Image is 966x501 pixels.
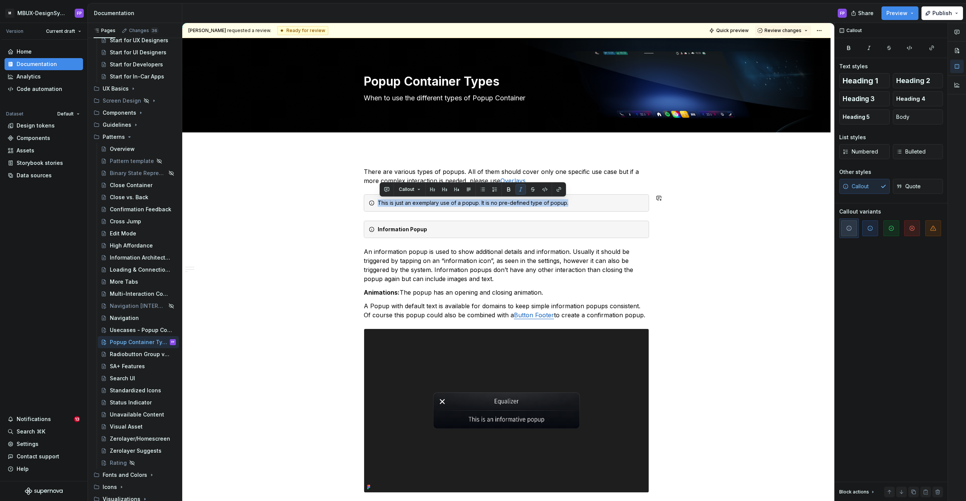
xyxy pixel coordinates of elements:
a: Zerolayer/Homescreen [98,433,179,445]
div: Loading & Connection [GEOGRAPHIC_DATA] [110,266,172,274]
a: Design tokens [5,120,83,132]
a: Navigation [98,312,179,324]
div: Changes [129,28,158,34]
div: Rating [110,459,127,467]
div: M [5,9,14,18]
button: Default [54,109,83,119]
a: Usecases - Popup Container [98,324,179,336]
button: Help [5,463,83,475]
a: Close Container [98,179,179,191]
p: The popup has an opening and closing animation. [364,288,649,297]
strong: Information Popup [378,226,427,232]
div: Screen Design [91,95,179,107]
button: MMBUX-DesignSystemFP [2,5,86,21]
a: Zerolayer Suggests [98,445,179,457]
textarea: Popup Container Types [362,72,648,91]
button: Heading 4 [893,91,943,106]
button: Callout [395,184,424,195]
a: Cross Jump [98,215,179,227]
div: Design tokens [17,122,55,129]
span: Default [57,111,74,117]
div: Start for UI Designers [110,49,166,56]
div: Search ⌘K [17,428,45,435]
button: Search ⌘K [5,426,83,438]
div: Edit Mode [110,230,136,237]
button: Contact support [5,450,83,463]
a: Start for Developers [98,58,179,71]
div: Patterns [91,131,179,143]
div: Storybook stories [17,159,63,167]
div: Documentation [17,60,57,68]
div: Navigation [110,314,139,322]
span: Review changes [764,28,801,34]
span: Current draft [46,28,75,34]
span: [PERSON_NAME] [188,28,226,33]
div: MBUX-DesignSystem [17,9,66,17]
div: Patterns [103,133,125,141]
div: Visual Asset [110,423,143,430]
div: Icons [91,481,179,493]
a: SA+ Features [98,360,179,372]
button: Preview [881,6,918,20]
div: Zerolayer/Homescreen [110,435,170,443]
div: Binary State Representations [110,169,166,177]
button: Publish [921,6,963,20]
a: Radiobutton Group vs. Switch [98,348,179,360]
div: Pages [94,28,115,34]
div: Status Indicator [110,399,152,406]
a: Overlays [500,177,526,184]
div: Block actions [839,487,876,497]
a: Edit Mode [98,227,179,240]
a: Confirmation Feedback [98,203,179,215]
a: Data sources [5,169,83,181]
div: Icons [103,483,117,491]
div: List styles [839,134,866,141]
div: Start for In-Car Apps [110,73,164,80]
div: Code automation [17,85,62,93]
div: Unavailable Content [110,411,164,418]
a: Popup Container TypesFP [98,336,179,348]
div: Data sources [17,172,52,179]
button: Notifications13 [5,413,83,425]
div: FP [171,338,174,346]
span: Callout [399,186,414,192]
div: Standardized Icons [110,387,161,394]
a: Documentation [5,58,83,70]
div: Close vs. Back [110,194,148,201]
div: Cross Jump [110,218,141,225]
div: High Affordance [110,242,153,249]
div: Notifications [17,415,51,423]
div: SA+ Features [110,363,145,370]
a: Home [5,46,83,58]
button: Current draft [43,26,85,37]
div: Fonts and Colors [91,469,179,481]
a: High Affordance [98,240,179,252]
div: Start for UX Designers [110,37,168,44]
div: Callout variants [839,208,881,215]
span: Heading 1 [843,77,878,85]
span: requested a review. [188,28,271,34]
span: Quick preview [716,28,749,34]
a: Navigation [INTERNAL] [98,300,179,312]
a: Visual Asset [98,421,179,433]
svg: Supernova Logo [25,487,63,495]
div: Information Architecture [110,254,172,261]
a: Information Architecture [98,252,179,264]
div: Multi-Interaction Components [110,290,172,298]
div: Other styles [839,168,871,176]
div: This is just an exemplary use of a popup. It is no pre-defined type of popup. [378,199,644,207]
a: Close vs. Back [98,191,179,203]
a: Loading & Connection [GEOGRAPHIC_DATA] [98,264,179,276]
span: Preview [886,9,908,17]
div: Zerolayer Suggests [110,447,162,455]
a: Start for UX Designers [98,34,179,46]
span: Heading 4 [896,95,925,103]
button: Bulleted [893,144,943,159]
div: Components [17,134,50,142]
a: Search UI [98,372,179,384]
a: Pattern template [98,155,179,167]
div: Pattern template [110,157,154,165]
p: A Popup with default text is available for domains to keep simple information popups consistent. ... [364,301,649,320]
a: Overview [98,143,179,155]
